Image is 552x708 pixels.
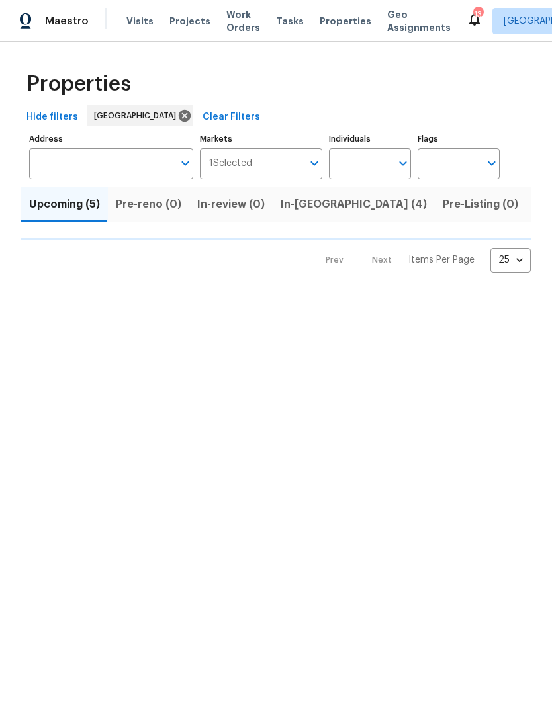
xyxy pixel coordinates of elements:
span: Maestro [45,15,89,28]
span: Clear Filters [203,109,260,126]
button: Clear Filters [197,105,265,130]
span: In-review (0) [197,195,265,214]
span: Geo Assignments [387,8,451,34]
div: 25 [490,243,531,277]
span: [GEOGRAPHIC_DATA] [94,109,181,122]
span: Upcoming (5) [29,195,100,214]
button: Hide filters [21,105,83,130]
p: Items Per Page [408,253,475,267]
span: Pre-reno (0) [116,195,181,214]
span: Tasks [276,17,304,26]
span: In-[GEOGRAPHIC_DATA] (4) [281,195,427,214]
span: Work Orders [226,8,260,34]
div: [GEOGRAPHIC_DATA] [87,105,193,126]
label: Individuals [329,135,411,143]
label: Flags [418,135,500,143]
nav: Pagination Navigation [313,248,531,273]
span: 1 Selected [209,158,252,169]
button: Open [483,154,501,173]
button: Open [176,154,195,173]
span: Projects [169,15,210,28]
button: Open [394,154,412,173]
button: Open [305,154,324,173]
span: Visits [126,15,154,28]
div: 13 [473,8,483,21]
label: Markets [200,135,323,143]
span: Hide filters [26,109,78,126]
label: Address [29,135,193,143]
span: Pre-Listing (0) [443,195,518,214]
span: Properties [26,77,131,91]
span: Properties [320,15,371,28]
